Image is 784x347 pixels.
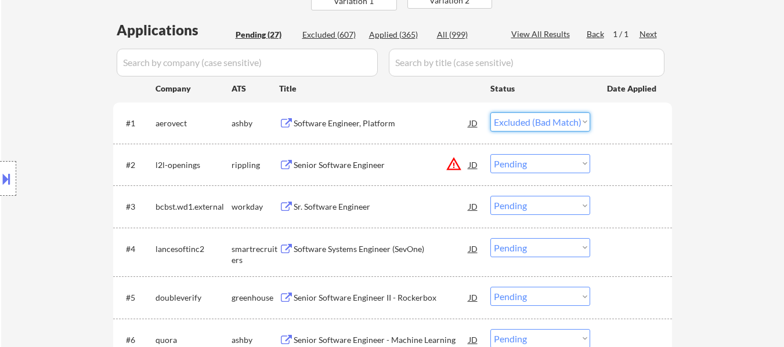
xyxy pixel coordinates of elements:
[232,243,279,266] div: smartrecruiters
[156,292,232,304] div: doubleverify
[468,287,479,308] div: JD
[117,23,232,37] div: Applications
[232,334,279,346] div: ashby
[613,28,640,40] div: 1 / 1
[232,118,279,129] div: ashby
[640,28,658,40] div: Next
[468,238,479,259] div: JD
[294,159,469,171] div: Senior Software Engineer
[468,154,479,175] div: JD
[468,112,479,133] div: JD
[587,28,605,40] div: Back
[236,29,294,41] div: Pending (27)
[126,292,146,304] div: #5
[437,29,495,41] div: All (999)
[446,156,462,172] button: warning_amber
[117,49,378,76] input: Search by company (case sensitive)
[232,159,279,171] div: rippling
[369,29,427,41] div: Applied (365)
[156,334,232,346] div: quora
[294,201,469,213] div: Sr. Software Engineer
[294,292,469,304] div: Senior Software Engineer II - Rockerbox
[511,28,573,40] div: View All Results
[126,334,146,346] div: #6
[294,243,469,255] div: Software Systems Engineer (SevOne)
[389,49,664,76] input: Search by title (case sensitive)
[607,83,658,94] div: Date Applied
[232,292,279,304] div: greenhouse
[302,29,360,41] div: Excluded (607)
[468,196,479,217] div: JD
[232,201,279,213] div: workday
[294,118,469,129] div: Software Engineer, Platform
[279,83,479,94] div: Title
[232,83,279,94] div: ATS
[490,78,590,98] div: Status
